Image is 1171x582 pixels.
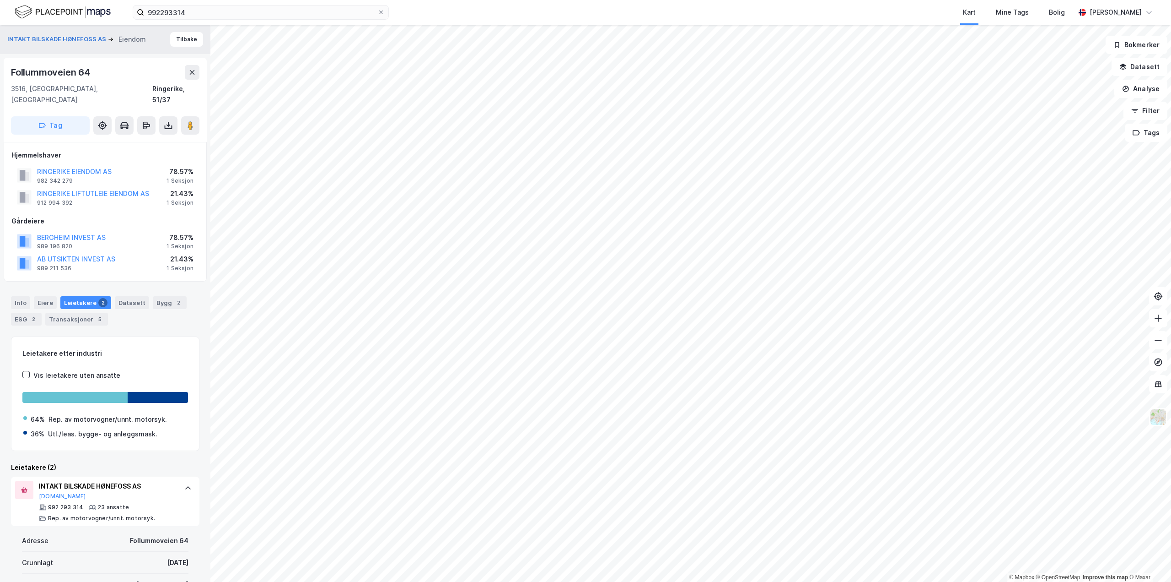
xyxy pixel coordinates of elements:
div: 64% [31,414,45,425]
img: Z [1150,408,1167,426]
div: Ringerike, 51/37 [152,83,199,105]
div: 2 [98,298,107,307]
div: Eiendom [118,34,146,45]
a: OpenStreetMap [1036,574,1080,581]
div: Mine Tags [996,7,1029,18]
img: logo.f888ab2527a4732fd821a326f86c7f29.svg [15,4,111,20]
div: 992 293 314 [48,504,83,511]
div: 1 Seksjon [167,199,193,207]
div: 36% [31,429,44,440]
div: Vis leietakere uten ansatte [33,370,120,381]
button: Bokmerker [1106,36,1167,54]
button: Analyse [1114,80,1167,98]
div: 78.57% [167,232,193,243]
button: INTAKT BILSKADE HØNEFOSS AS [7,35,108,44]
button: Filter [1123,102,1167,120]
div: Grunnlagt [22,557,53,568]
div: Kart [963,7,976,18]
div: 989 211 536 [37,265,71,272]
button: Tag [11,116,90,135]
div: 989 196 820 [37,243,72,250]
div: Info [11,296,30,309]
div: Leietakere [60,296,111,309]
div: 2 [174,298,183,307]
div: 982 342 279 [37,177,73,185]
div: 23 ansatte [98,504,129,511]
div: Utl./leas. bygge- og anleggsmask. [48,429,157,440]
button: Tilbake [170,32,203,47]
div: INTAKT BILSKADE HØNEFOSS AS [39,481,175,492]
input: Søk på adresse, matrikkel, gårdeiere, leietakere eller personer [144,5,377,19]
div: [PERSON_NAME] [1090,7,1142,18]
div: Follummoveien 64 [130,535,188,546]
div: 5 [95,315,104,324]
div: Eiere [34,296,57,309]
button: Datasett [1112,58,1167,76]
div: Hjemmelshaver [11,150,199,161]
div: Datasett [115,296,149,309]
div: 1 Seksjon [167,177,193,185]
div: Follummoveien 64 [11,65,92,80]
div: Leietakere (2) [11,462,199,473]
div: Bygg [153,296,187,309]
div: 1 Seksjon [167,265,193,272]
div: Kontrollprogram for chat [1125,538,1171,582]
div: Rep. av motorvogner/unnt. motorsyk. [48,414,167,425]
div: Bolig [1049,7,1065,18]
div: 912 994 392 [37,199,72,207]
div: 1 Seksjon [167,243,193,250]
a: Mapbox [1009,574,1034,581]
iframe: Chat Widget [1125,538,1171,582]
div: Leietakere etter industri [22,348,188,359]
div: 2 [29,315,38,324]
div: 78.57% [167,166,193,177]
div: Rep. av motorvogner/unnt. motorsyk. [48,515,155,522]
div: ESG [11,313,42,326]
div: Adresse [22,535,48,546]
div: 21.43% [167,188,193,199]
a: Improve this map [1083,574,1128,581]
div: 3516, [GEOGRAPHIC_DATA], [GEOGRAPHIC_DATA] [11,83,152,105]
div: Transaksjoner [45,313,108,326]
div: [DATE] [167,557,188,568]
button: [DOMAIN_NAME] [39,493,86,500]
button: Tags [1125,124,1167,142]
div: 21.43% [167,254,193,265]
div: Gårdeiere [11,216,199,227]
